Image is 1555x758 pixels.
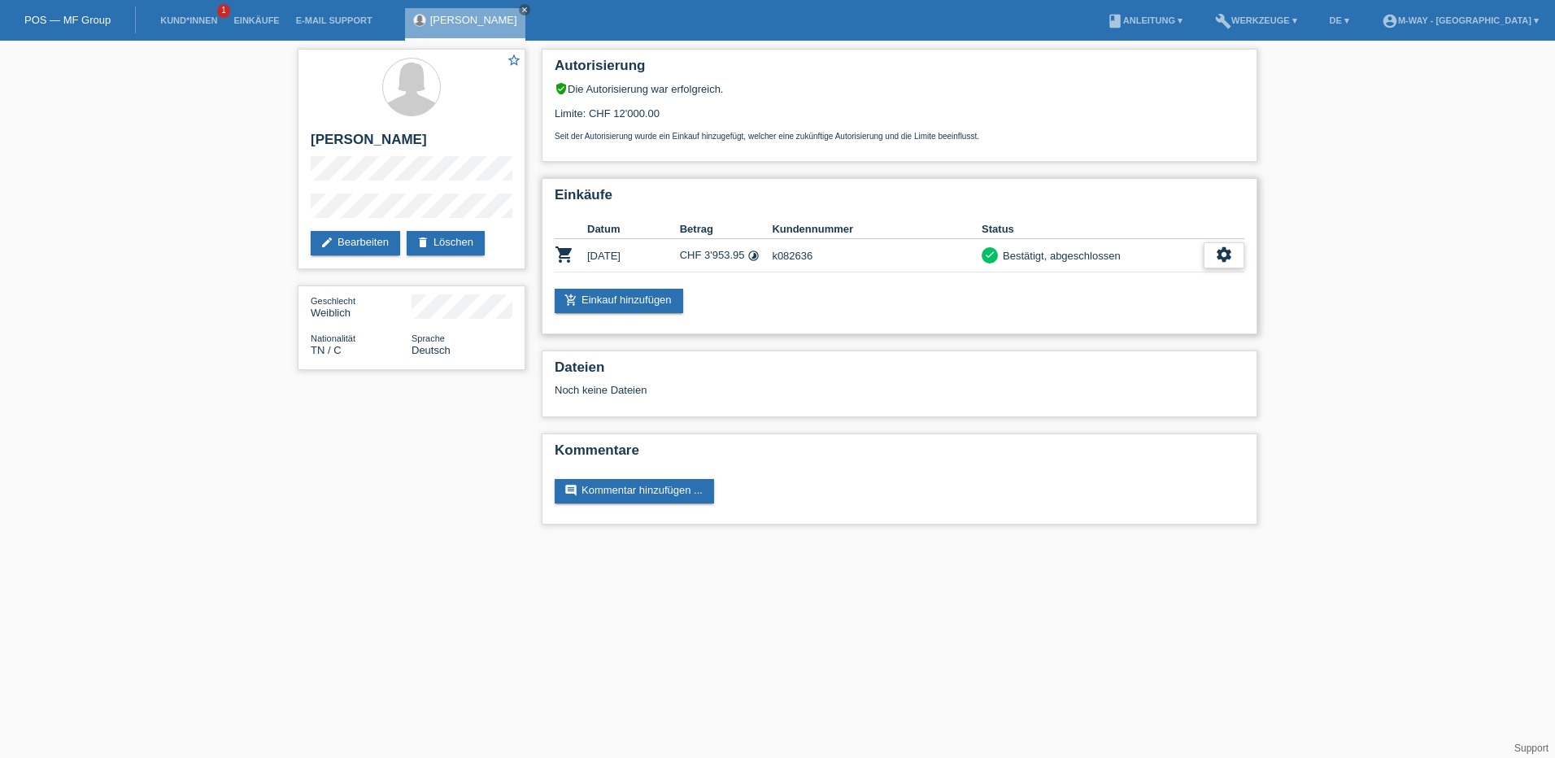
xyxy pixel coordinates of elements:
[311,296,355,306] span: Geschlecht
[555,289,683,313] a: add_shopping_cartEinkauf hinzufügen
[412,333,445,343] span: Sprache
[1207,15,1305,25] a: buildWerkzeuge ▾
[680,220,773,239] th: Betrag
[555,384,1052,396] div: Noch keine Dateien
[507,53,521,70] a: star_border
[521,6,529,14] i: close
[519,4,530,15] a: close
[998,247,1121,264] div: Bestätigt, abgeschlossen
[564,484,577,497] i: comment
[311,344,342,356] span: Tunesien / C / 20.12.1997
[772,239,982,272] td: k082636
[1382,13,1398,29] i: account_circle
[320,236,333,249] i: edit
[416,236,429,249] i: delete
[1514,743,1548,754] a: Support
[772,220,982,239] th: Kundennummer
[288,15,381,25] a: E-Mail Support
[1215,246,1233,264] i: settings
[747,250,760,262] i: 24 Raten
[311,231,400,255] a: editBearbeiten
[680,239,773,272] td: CHF 3'953.95
[555,82,568,95] i: verified_user
[555,82,1244,95] div: Die Autorisierung war erfolgreich.
[555,359,1244,384] h2: Dateien
[1322,15,1357,25] a: DE ▾
[984,249,995,260] i: check
[1374,15,1547,25] a: account_circlem-way - [GEOGRAPHIC_DATA] ▾
[225,15,287,25] a: Einkäufe
[217,4,230,18] span: 1
[587,239,680,272] td: [DATE]
[555,245,574,264] i: POSP00026316
[311,132,512,156] h2: [PERSON_NAME]
[407,231,485,255] a: deleteLöschen
[555,95,1244,141] div: Limite: CHF 12'000.00
[555,132,1244,141] p: Seit der Autorisierung wurde ein Einkauf hinzugefügt, welcher eine zukünftige Autorisierung und d...
[555,58,1244,82] h2: Autorisierung
[412,344,451,356] span: Deutsch
[430,14,517,26] a: [PERSON_NAME]
[1107,13,1123,29] i: book
[982,220,1204,239] th: Status
[311,333,355,343] span: Nationalität
[555,187,1244,211] h2: Einkäufe
[507,53,521,68] i: star_border
[152,15,225,25] a: Kund*innen
[1215,13,1231,29] i: build
[555,479,714,503] a: commentKommentar hinzufügen ...
[587,220,680,239] th: Datum
[555,442,1244,467] h2: Kommentare
[24,14,111,26] a: POS — MF Group
[564,294,577,307] i: add_shopping_cart
[311,294,412,319] div: Weiblich
[1099,15,1191,25] a: bookAnleitung ▾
